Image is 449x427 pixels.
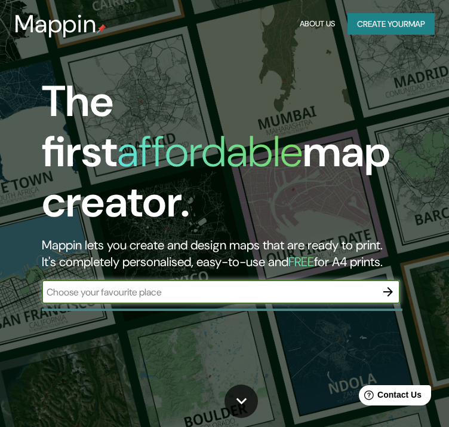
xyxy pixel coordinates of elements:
h5: FREE [288,254,314,270]
h1: affordable [117,124,303,179]
button: Create yourmap [347,13,435,35]
h1: The first map creator. [42,77,401,237]
iframe: Help widget launcher [343,380,436,414]
button: About Us [297,13,338,35]
img: mappin-pin [97,24,106,33]
h2: Mappin lets you create and design maps that are ready to print. It's completely personalised, eas... [42,237,401,270]
h3: Mappin [14,10,97,38]
input: Choose your favourite place [42,285,376,299]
